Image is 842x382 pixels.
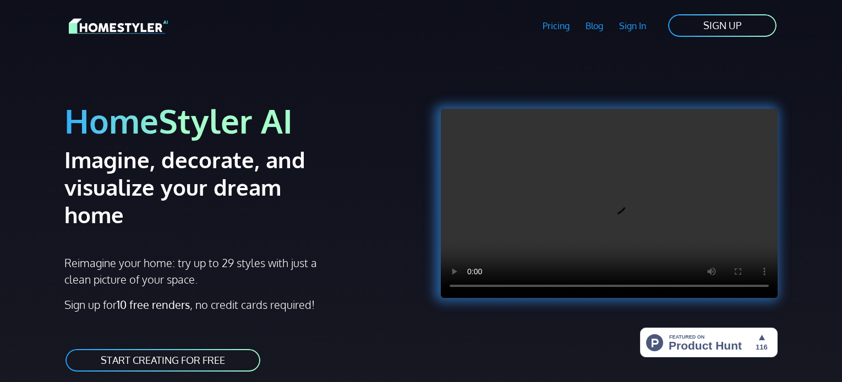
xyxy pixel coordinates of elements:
[64,100,414,141] h1: HomeStyler AI
[64,348,261,373] a: START CREATING FOR FREE
[64,296,414,313] p: Sign up for , no credit cards required!
[577,13,611,38] a: Blog
[117,297,190,312] strong: 10 free renders
[640,328,778,357] img: HomeStyler AI - Interior Design Made Easy: One Click to Your Dream Home | Product Hunt
[64,254,327,287] p: Reimagine your home: try up to 29 styles with just a clean picture of your space.
[535,13,578,38] a: Pricing
[69,16,168,36] img: HomeStyler AI logo
[667,13,778,38] a: SIGN UP
[64,146,345,228] h2: Imagine, decorate, and visualize your dream home
[611,13,654,38] a: Sign In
